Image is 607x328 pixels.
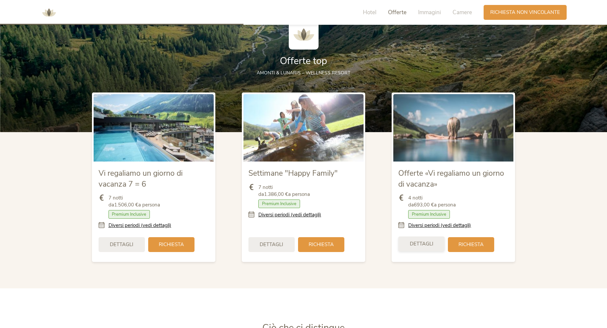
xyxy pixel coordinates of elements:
[410,240,433,247] span: Dettagli
[408,195,456,208] span: 4 notti da a persona
[453,9,472,16] span: Camere
[108,210,150,219] span: Premium Inclusive
[39,3,59,22] img: AMONTI & LUNARIS Wellnessresort
[258,211,321,218] a: Diversi periodi (vedi dettagli)
[289,20,319,50] img: AMONTI & LUNARIS Wellnessresort
[458,241,484,248] span: Richiesta
[414,201,434,208] b: 693,00 €
[39,10,59,15] a: AMONTI & LUNARIS Wellnessresort
[418,9,441,16] span: Immagini
[108,222,171,229] a: Diversi periodi (vedi dettagli)
[388,9,407,16] span: Offerte
[260,241,283,248] span: Dettagli
[108,195,160,208] span: 7 notti da a persona
[408,210,450,219] span: Premium Inclusive
[398,168,504,189] span: Offerte «Vi regaliamo un giorno di vacanza»
[243,94,364,162] img: Settimane "Happy Family"
[159,241,184,248] span: Richiesta
[280,55,327,67] span: Offerte top
[258,200,300,208] span: Premium Inclusive
[309,241,334,248] span: Richiesta
[393,94,513,162] img: Offerte «Vi regaliamo un giorno di vacanza»
[258,184,310,198] span: 7 notti da a persona
[363,9,376,16] span: Hotel
[408,222,471,229] a: Diversi periodi (vedi dettagli)
[114,201,138,208] b: 1.506,00 €
[99,168,183,189] span: Vi regaliamo un giorno di vacanza 7 = 6
[110,241,133,248] span: Dettagli
[94,94,214,162] img: Vi regaliamo un giorno di vacanza 7 = 6
[264,191,288,198] b: 1.386,00 €
[490,9,560,16] span: Richiesta non vincolante
[248,168,338,178] span: Settimane "Happy Family"
[257,70,350,76] span: AMONTI & LUNARIS – wellness resort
